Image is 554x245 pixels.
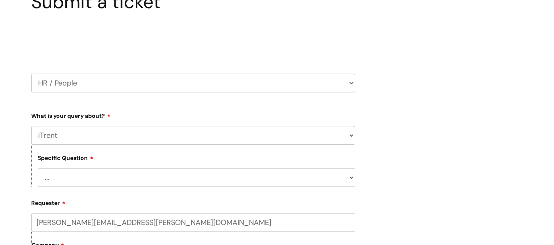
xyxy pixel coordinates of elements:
[38,153,93,162] label: Specific Question
[31,213,355,232] input: Email
[31,197,355,207] label: Requester
[31,32,355,47] h2: Select issue type
[31,110,355,119] label: What is your query about?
